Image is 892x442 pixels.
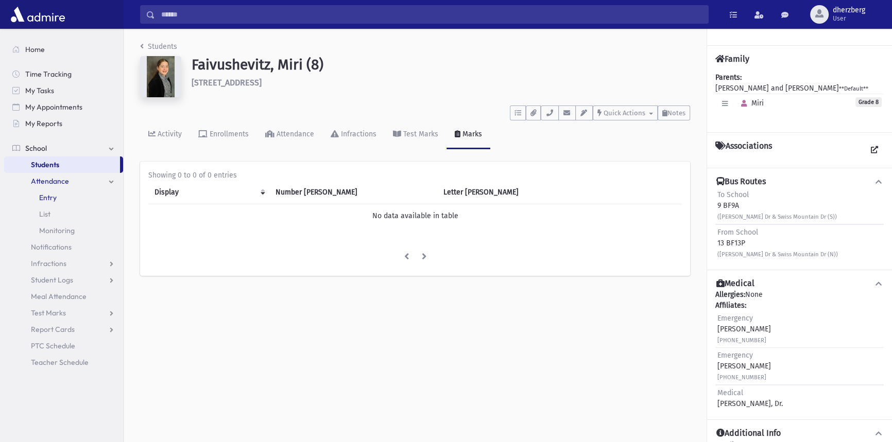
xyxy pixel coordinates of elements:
[269,181,437,204] th: Number Mark
[715,289,884,411] div: None
[833,6,865,14] span: dherzberg
[148,170,682,181] div: Showing 0 to 0 of 0 entries
[8,4,67,25] img: AdmirePro
[31,160,59,169] span: Students
[715,73,742,82] b: Parents:
[156,130,182,138] div: Activity
[25,69,72,79] span: Time Tracking
[25,102,82,112] span: My Appointments
[667,109,685,117] span: Notes
[190,120,257,149] a: Enrollments
[717,350,771,382] div: [PERSON_NAME]
[717,214,837,220] small: ([PERSON_NAME] Dr & Swiss Mountain Dr (S))
[155,5,708,24] input: Search
[4,140,123,156] a: School
[855,97,882,107] span: Grade 8
[715,428,884,439] button: Additional Info
[4,239,123,255] a: Notifications
[25,86,54,95] span: My Tasks
[401,130,438,138] div: Test Marks
[4,82,123,99] a: My Tasks
[257,120,322,149] a: Attendance
[715,141,772,160] h4: Associations
[4,272,123,288] a: Student Logs
[437,181,582,204] th: Letter Mark
[658,105,690,120] button: Notes
[4,41,123,58] a: Home
[31,292,87,301] span: Meal Attendance
[4,288,123,305] a: Meal Attendance
[717,251,838,258] small: ([PERSON_NAME] Dr & Swiss Mountain Dr (N))
[31,358,89,367] span: Teacher Schedule
[715,72,884,124] div: [PERSON_NAME] and [PERSON_NAME]
[715,278,884,289] button: Medical
[717,314,753,323] span: Emergency
[208,130,249,138] div: Enrollments
[4,305,123,321] a: Test Marks
[717,228,758,237] span: From School
[39,226,75,235] span: Monitoring
[717,227,838,259] div: 13 BF13P
[25,45,45,54] span: Home
[833,14,865,23] span: User
[4,99,123,115] a: My Appointments
[275,130,314,138] div: Attendance
[715,54,749,64] h4: Family
[4,338,123,354] a: PTC Schedule
[140,42,177,51] a: Students
[31,325,75,334] span: Report Cards
[140,41,177,56] nav: breadcrumb
[25,119,62,128] span: My Reports
[4,189,123,206] a: Entry
[31,242,72,252] span: Notifications
[192,56,690,74] h1: Faivushevitz, Miri (8)
[39,193,57,202] span: Entry
[4,66,123,82] a: Time Tracking
[322,120,385,149] a: Infractions
[716,278,754,289] h4: Medical
[717,387,783,409] div: [PERSON_NAME], Dr.
[4,206,123,222] a: List
[604,109,645,117] span: Quick Actions
[717,337,766,344] small: [PHONE_NUMBER]
[717,351,753,360] span: Emergency
[339,130,376,138] div: Infractions
[717,374,766,381] small: [PHONE_NUMBER]
[39,209,50,219] span: List
[865,141,884,160] a: View all Associations
[717,189,837,222] div: 9 BF9A
[31,275,73,285] span: Student Logs
[736,99,764,108] span: Miri
[31,176,69,186] span: Attendance
[148,181,269,204] th: Display
[140,120,190,149] a: Activity
[715,301,746,310] b: Affiliates:
[717,190,749,199] span: To School
[4,173,123,189] a: Attendance
[4,321,123,338] a: Report Cards
[447,120,490,149] a: Marks
[460,130,482,138] div: Marks
[4,115,123,132] a: My Reports
[717,313,771,345] div: [PERSON_NAME]
[715,290,745,299] b: Allergies:
[4,222,123,239] a: Monitoring
[717,388,743,397] span: Medical
[31,341,75,350] span: PTC Schedule
[4,354,123,370] a: Teacher Schedule
[31,259,66,268] span: Infractions
[148,204,682,228] td: No data available in table
[4,255,123,272] a: Infractions
[716,428,781,439] h4: Additional Info
[716,176,766,187] h4: Bus Routes
[4,156,120,173] a: Students
[25,144,47,153] span: School
[385,120,447,149] a: Test Marks
[593,105,658,120] button: Quick Actions
[31,308,66,317] span: Test Marks
[715,176,884,187] button: Bus Routes
[192,78,690,87] h6: [STREET_ADDRESS]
